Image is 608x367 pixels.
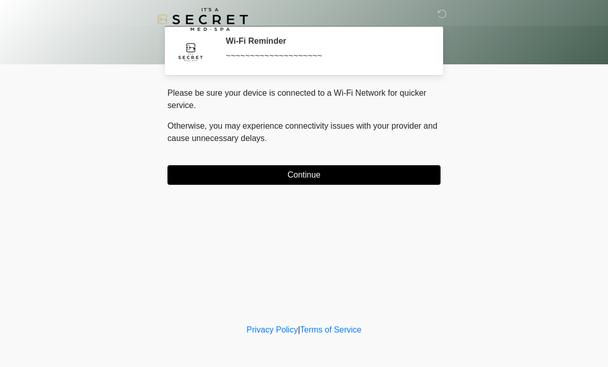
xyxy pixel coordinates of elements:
button: Continue [167,165,441,185]
h2: Wi-Fi Reminder [226,36,425,46]
a: Terms of Service [300,325,361,334]
span: . [265,134,267,143]
img: Agent Avatar [175,36,206,67]
a: | [298,325,300,334]
img: It's A Secret Med Spa Logo [157,8,248,31]
div: ~~~~~~~~~~~~~~~~~~~~ [226,50,425,62]
a: Privacy Policy [247,325,298,334]
p: Otherwise, you may experience connectivity issues with your provider and cause unnecessary delays [167,120,441,145]
p: Please be sure your device is connected to a Wi-Fi Network for quicker service. [167,87,441,112]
